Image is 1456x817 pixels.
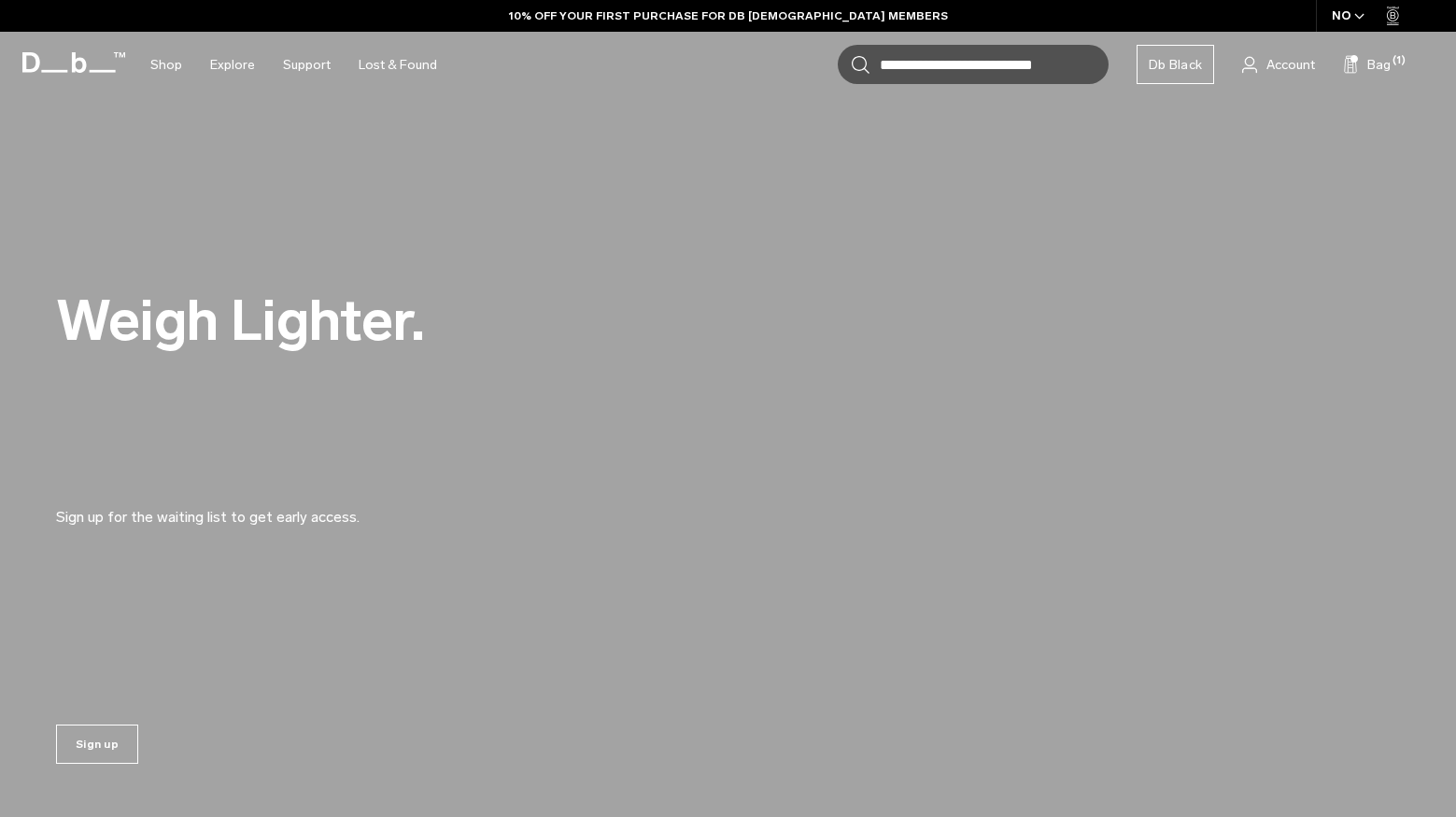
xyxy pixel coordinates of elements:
a: Sign up [56,725,138,764]
nav: Main Navigation [136,32,451,98]
a: Shop [150,32,182,98]
button: Bag (1) [1343,53,1391,76]
a: Lost & Found [359,32,437,98]
span: (1) [1392,53,1406,69]
span: Account [1266,55,1315,75]
span: Bag [1367,55,1391,75]
a: Account [1242,53,1315,76]
a: Db Black [1137,45,1214,84]
a: 10% OFF YOUR FIRST PURCHASE FOR DB [DEMOGRAPHIC_DATA] MEMBERS [509,7,948,24]
a: Support [283,32,331,98]
p: Sign up for the waiting list to get early access. [56,484,504,528]
a: Explore [210,32,255,98]
h2: Weigh Lighter. [56,292,897,349]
